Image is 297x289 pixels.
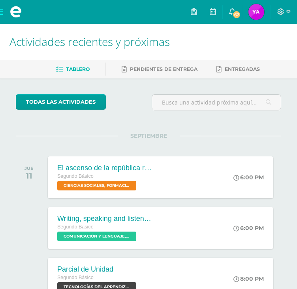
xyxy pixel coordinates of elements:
a: todas las Actividades [16,94,106,110]
input: Busca una actividad próxima aquí... [152,95,281,110]
div: 6:00 PM [233,224,264,232]
div: Writing, speaking and listening. [57,215,152,223]
div: El ascenso de la república romana [57,164,152,172]
a: Pendientes de entrega [122,63,197,76]
span: 67 [232,10,241,19]
div: Parcial de Unidad [57,265,138,274]
span: COMUNICACIÓN Y LENGUAJE, IDIOMA EXTRANJERO 'Sección C' [57,232,136,241]
span: CIENCIAS SOCIALES, FORMACIÓN CIUDADANA E INTERCULTURALIDAD 'Sección C' [57,181,136,190]
img: 7575a8a1c79c319b1cee695d012c06bb.png [248,4,264,20]
a: Entregadas [216,63,260,76]
span: SEPTIEMBRE [118,132,180,139]
span: Actividades recientes y próximas [9,34,170,49]
div: 8:00 PM [233,275,264,282]
span: Tablero [66,66,90,72]
span: Pendientes de entrega [130,66,197,72]
span: Segundo Básico [57,173,94,179]
span: Segundo Básico [57,224,94,230]
span: Entregadas [225,66,260,72]
span: Segundo Básico [57,275,94,280]
div: JUE [24,165,34,171]
div: 6:00 PM [233,174,264,181]
a: Tablero [56,63,90,76]
div: 11 [24,171,34,181]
